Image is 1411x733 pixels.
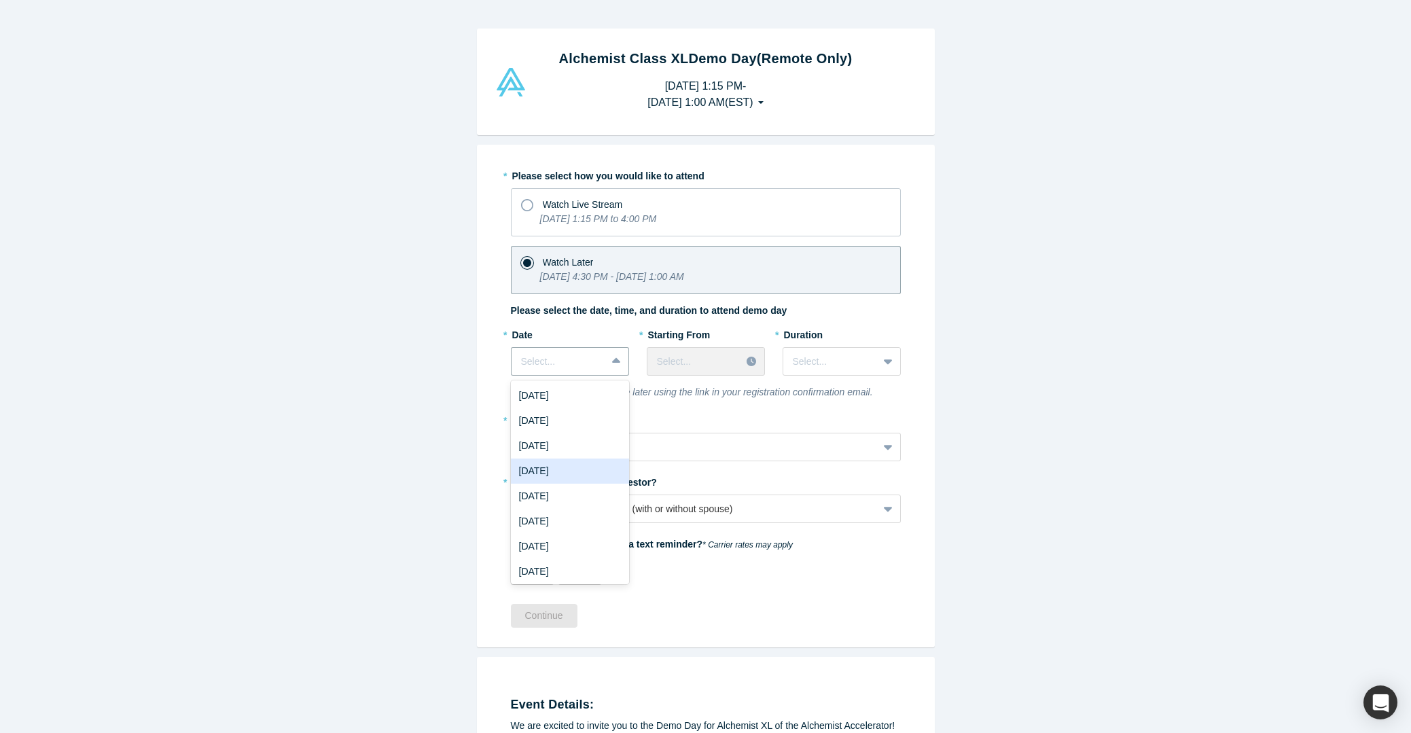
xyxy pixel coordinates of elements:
i: [DATE] 4:30 PM - [DATE] 1:00 AM [540,271,684,282]
i: You can change your choice later using the link in your registration confirmation email. [511,387,873,397]
strong: Alchemist Class XL Demo Day (Remote Only) [559,51,853,66]
div: [DATE] [511,559,629,584]
div: [DATE] [511,509,629,534]
div: [DATE] [511,459,629,484]
div: Yes, my networth is $1M+ (with or without spouse) [521,502,868,516]
div: [DATE] [511,484,629,509]
span: Watch Later [543,257,594,268]
button: Continue [511,604,577,628]
div: [DATE] [511,383,629,408]
div: We are excited to invite you to the Demo Day for Alchemist XL of the Alchemist Accelerator! [511,719,901,733]
div: [DATE] [511,408,629,433]
img: Alchemist Vault Logo [495,68,527,96]
em: * Carrier rates may apply [702,540,793,550]
label: Starting From [647,323,711,342]
label: Please select how you would like to attend [511,164,901,183]
div: [DATE] [511,534,629,559]
strong: Event Details: [511,698,594,711]
i: [DATE] 1:15 PM to 4:00 PM [540,213,657,224]
label: Would you like to receive a text reminder? [511,533,901,552]
label: Are you an accredited investor? [511,471,901,490]
label: Duration [783,323,901,342]
label: Date [511,323,629,342]
label: What will be your role? [511,409,901,428]
button: [DATE] 1:15 PM-[DATE] 1:00 AM(EST) [633,73,777,115]
span: Watch Live Stream [543,199,623,210]
label: Please select the date, time, and duration to attend demo day [511,304,787,318]
div: [DATE] [511,433,629,459]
